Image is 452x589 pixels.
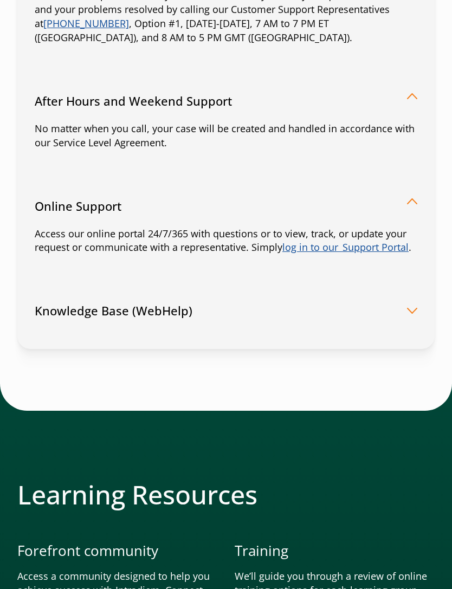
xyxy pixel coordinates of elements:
p: Access our online portal 24/7/365 with questions or to view, track, or update your request or com... [35,228,417,256]
h2: Learning Resources [17,480,435,511]
a: Link opens in a new window [282,241,409,254]
button: Knowledge Base (WebHelp) [35,290,417,332]
p: No matter when you call, your case will be created and handled in accordance with our Service Lev... [35,122,417,151]
p: Forefront community [17,541,217,561]
button: Online Support [35,185,417,219]
a: [PHONE_NUMBER] [43,17,129,30]
button: After Hours and Weekend Support [35,80,417,114]
p: Training [235,541,435,561]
